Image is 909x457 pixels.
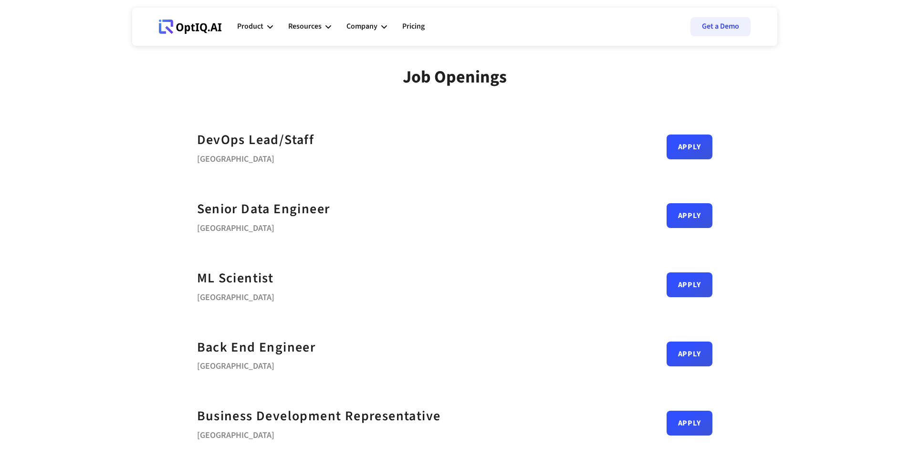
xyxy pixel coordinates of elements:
div: [GEOGRAPHIC_DATA] [197,151,314,164]
div: [GEOGRAPHIC_DATA] [197,358,316,371]
div: Company [346,12,387,41]
div: [GEOGRAPHIC_DATA] [197,220,330,233]
a: Apply [667,411,712,436]
div: Company [346,20,377,33]
a: Senior Data Engineer [197,198,330,220]
a: Apply [667,272,712,297]
a: DevOps Lead/Staff [197,129,314,151]
a: Back End Engineer [197,337,316,358]
a: Apply [667,342,712,366]
div: Job Openings [403,67,507,87]
a: Business Development Representative [197,405,441,427]
a: Get a Demo [690,17,751,36]
div: Product [237,12,273,41]
a: Pricing [402,12,425,41]
a: ML Scientist [197,268,274,289]
div: Resources [288,20,322,33]
div: Resources [288,12,331,41]
a: Apply [667,135,712,159]
a: Webflow Homepage [159,12,222,41]
div: [GEOGRAPHIC_DATA] [197,289,274,302]
div: [GEOGRAPHIC_DATA] [197,427,441,440]
div: Product [237,20,263,33]
a: Apply [667,203,712,228]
